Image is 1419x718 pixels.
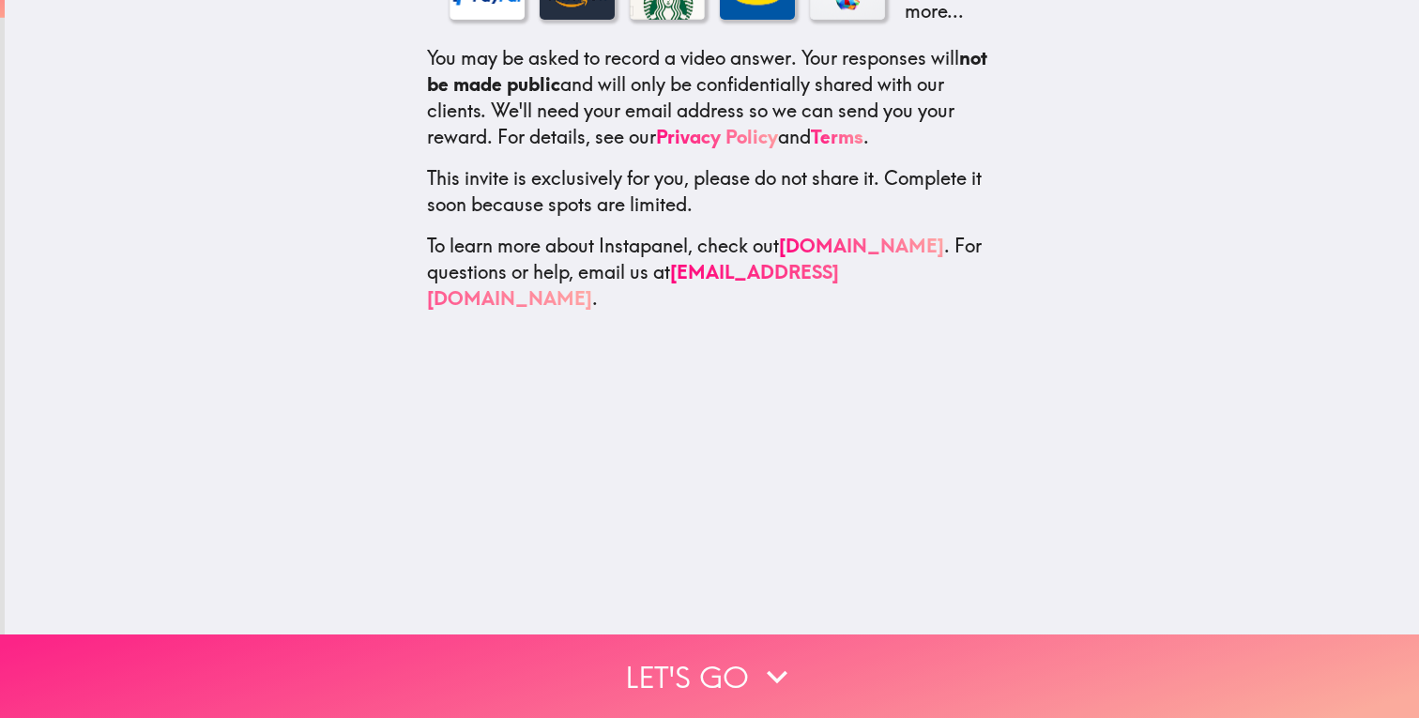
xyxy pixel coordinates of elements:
p: To learn more about Instapanel, check out . For questions or help, email us at . [427,233,998,312]
p: You may be asked to record a video answer. Your responses will and will only be confidentially sh... [427,45,998,150]
b: not be made public [427,46,987,96]
a: [EMAIL_ADDRESS][DOMAIN_NAME] [427,260,839,310]
a: Terms [811,125,863,148]
p: This invite is exclusively for you, please do not share it. Complete it soon because spots are li... [427,165,998,218]
a: Privacy Policy [656,125,778,148]
a: [DOMAIN_NAME] [779,234,944,257]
